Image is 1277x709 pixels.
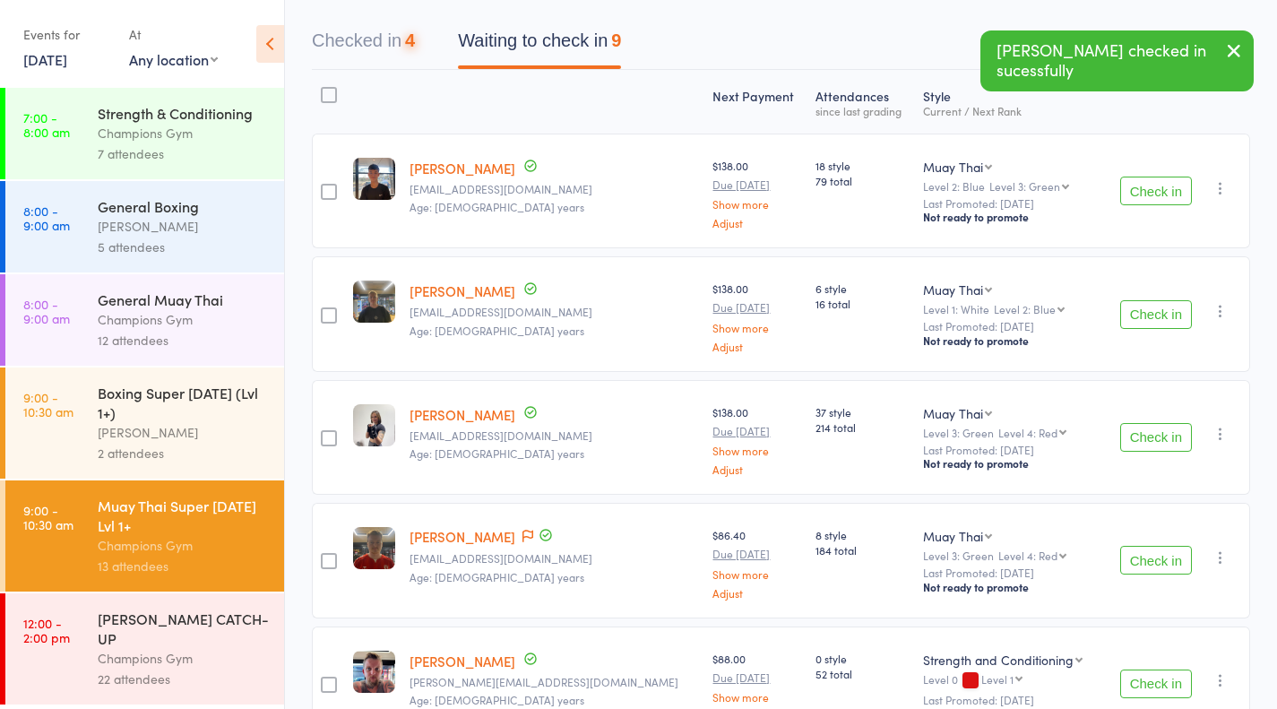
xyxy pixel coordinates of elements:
button: Check in [1120,177,1192,205]
a: 12:00 -2:00 pm[PERSON_NAME] CATCH-UPChampions Gym22 attendees [5,593,284,705]
div: Champions Gym [98,648,269,669]
div: Champions Gym [98,535,269,556]
small: willparkes99@gmail.com [410,552,699,565]
div: $138.00 [712,281,801,351]
small: Last Promoted: [DATE] [923,694,1095,706]
div: Muay Thai [923,404,983,422]
div: Level 2: Blue [994,303,1056,315]
div: 22 attendees [98,669,269,689]
span: 52 total [815,666,909,681]
div: Not ready to promote [923,333,1095,348]
div: Champions Gym [98,123,269,143]
div: Any location [129,49,218,69]
small: Last Promoted: [DATE] [923,320,1095,333]
span: Age: [DEMOGRAPHIC_DATA] years [410,445,584,461]
div: Not ready to promote [923,210,1095,224]
time: 9:00 - 10:30 am [23,390,73,419]
div: Not ready to promote [923,580,1095,594]
a: [DATE] [23,49,67,69]
img: image1656579426.png [353,404,395,446]
a: Adjust [712,217,801,229]
div: 4 [405,30,415,50]
small: Due [DATE] [712,178,801,191]
a: Show more [712,568,801,580]
time: 8:00 - 9:00 am [23,297,70,325]
a: Adjust [712,341,801,352]
span: 214 total [815,419,909,435]
div: [PERSON_NAME] checked in sucessfully [980,30,1254,91]
small: celine.mitchell33@hotmail.com [410,429,699,442]
small: Last Promoted: [DATE] [923,444,1095,456]
small: Last Promoted: [DATE] [923,566,1095,579]
div: Muay Thai [923,527,983,545]
a: Adjust [712,587,801,599]
div: Level 4: Red [998,427,1057,438]
div: Atten­dances [808,78,916,125]
div: Strength and Conditioning [923,651,1074,669]
button: Check in [1120,670,1192,698]
button: Check in [1120,546,1192,575]
div: Level 0 [923,673,1095,688]
img: image1747128974.png [353,281,395,323]
div: Level 3: Green [923,427,1095,438]
small: Due [DATE] [712,425,801,437]
span: 184 total [815,542,909,558]
div: Level 3: Green [989,180,1060,192]
div: [PERSON_NAME] [98,216,269,237]
small: Due [DATE] [712,301,801,314]
small: Last Promoted: [DATE] [923,197,1095,210]
span: Age: [DEMOGRAPHIC_DATA] years [410,569,584,584]
span: 6 style [815,281,909,296]
span: Age: [DEMOGRAPHIC_DATA] years [410,199,584,214]
time: 9:00 - 10:30 am [23,503,73,532]
small: miguel.stelio00@gmail.com [410,676,699,688]
time: 8:00 - 9:00 am [23,203,70,232]
div: $138.00 [712,404,801,475]
div: Boxing Super [DATE] (Lvl 1+) [98,383,269,422]
div: [PERSON_NAME] CATCH-UP [98,609,269,648]
small: cgreen20018@gmail.com [410,183,699,195]
img: image1648714013.png [353,527,395,569]
time: 7:00 - 8:00 am [23,110,70,139]
div: Style [916,78,1102,125]
a: 8:00 -9:00 amGeneral Boxing[PERSON_NAME]5 attendees [5,181,284,272]
time: 12:00 - 2:00 pm [23,616,70,644]
div: 13 attendees [98,556,269,576]
div: Level 2: Blue [923,180,1095,192]
div: Events for [23,20,111,49]
button: Check in [1120,300,1192,329]
div: $86.40 [712,527,801,598]
div: since last grading [815,105,909,117]
div: At [129,20,218,49]
div: Level 1: White [923,303,1095,315]
img: image1727685415.png [353,158,395,200]
div: 5 attendees [98,237,269,257]
div: Level 3: Green [923,549,1095,561]
a: Show more [712,445,801,456]
small: Due [DATE] [712,671,801,684]
div: Muay Thai Super [DATE] Lvl 1+ [98,496,269,535]
a: [PERSON_NAME] [410,159,515,177]
span: Age: [DEMOGRAPHIC_DATA] years [410,692,584,707]
span: 0 style [815,651,909,666]
div: Not ready to promote [923,456,1095,471]
span: 16 total [815,296,909,311]
a: Show more [712,198,801,210]
div: $138.00 [712,158,801,229]
div: Strength & Conditioning [98,103,269,123]
button: Check in [1120,423,1192,452]
div: General Muay Thai [98,290,269,309]
div: 9 [611,30,621,50]
div: 7 attendees [98,143,269,164]
a: [PERSON_NAME] [410,527,515,546]
div: Champions Gym [98,309,269,330]
button: Waiting to check in9 [458,22,621,69]
a: 8:00 -9:00 amGeneral Muay ThaiChampions Gym12 attendees [5,274,284,366]
div: General Boxing [98,196,269,216]
div: Next Payment [705,78,808,125]
a: Adjust [712,463,801,475]
a: [PERSON_NAME] [410,652,515,670]
div: 2 attendees [98,443,269,463]
span: 8 style [815,527,909,542]
img: image1677577616.png [353,651,395,693]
